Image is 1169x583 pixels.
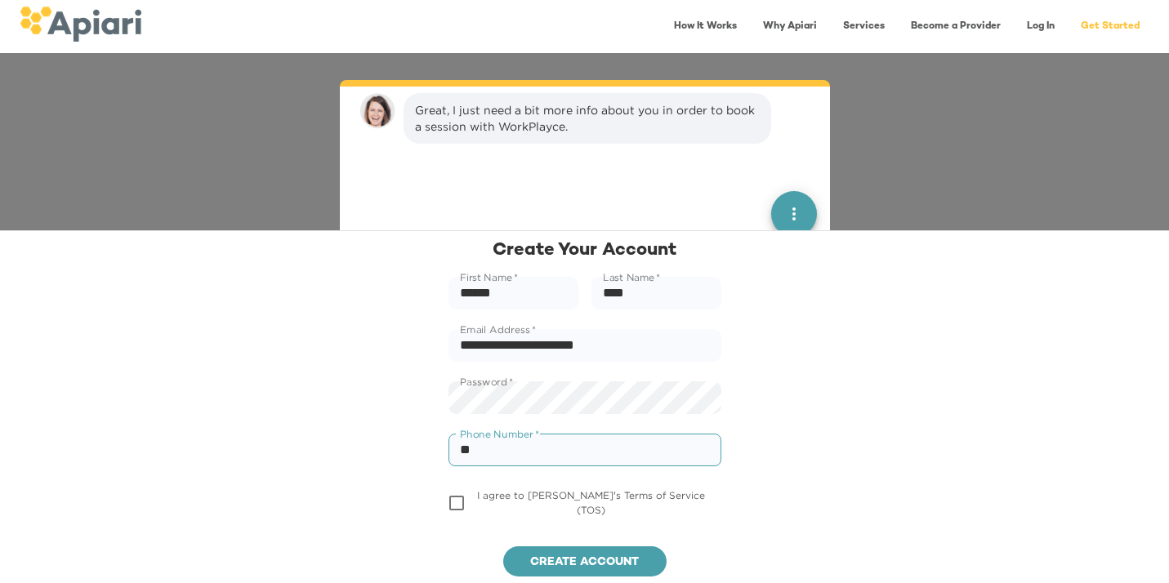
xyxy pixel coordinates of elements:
[359,93,395,129] img: amy.37686e0395c82528988e.png
[901,10,1011,43] a: Become a Provider
[1017,10,1064,43] a: Log In
[664,10,747,43] a: How It Works
[415,102,760,135] div: Great, I just need a bit more info about you in order to book a session with WorkPlayce.
[448,238,721,263] div: Create Your Account
[503,546,667,577] button: Create account
[1071,10,1149,43] a: Get Started
[516,553,654,573] span: Create account
[771,191,817,237] button: quick menu
[477,490,705,515] span: I agree to [PERSON_NAME]'s
[753,10,827,43] a: Why Apiari
[833,10,895,43] a: Services
[20,7,141,42] img: logo
[577,490,705,515] a: Terms of Service (TOS)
